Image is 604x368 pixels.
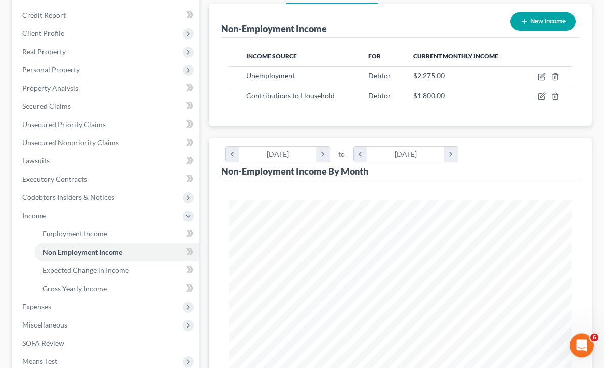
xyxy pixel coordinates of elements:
span: Current Monthly Income [413,53,498,60]
iframe: Intercom live chat [570,334,594,358]
span: Real Property [22,48,66,56]
span: Non Employment Income [42,248,122,257]
span: Property Analysis [22,84,78,93]
i: chevron_right [444,147,458,162]
span: Debtor [368,72,391,80]
div: [DATE] [367,147,444,162]
button: New Income [510,13,576,31]
span: Contributions to Household [246,92,335,100]
a: Unsecured Nonpriority Claims [14,134,199,152]
div: Non-Employment Income By Month [221,166,368,178]
i: chevron_right [316,147,330,162]
span: Unemployment [246,72,295,80]
span: Miscellaneous [22,321,67,330]
i: chevron_left [226,147,239,162]
a: SOFA Review [14,335,199,353]
a: Lawsuits [14,152,199,171]
span: Expected Change in Income [42,266,129,275]
span: Lawsuits [22,157,50,166]
span: Expenses [22,303,51,311]
span: 6 [590,334,598,342]
a: Unsecured Priority Claims [14,116,199,134]
div: [DATE] [239,147,316,162]
a: Gross Yearly Income [34,280,199,298]
span: Secured Claims [22,102,71,111]
span: Income Source [246,53,297,60]
span: Means Test [22,357,57,366]
span: Debtor [368,92,391,100]
i: chevron_left [354,147,367,162]
a: Non Employment Income [34,243,199,262]
a: Employment Income [34,225,199,243]
span: Income [22,212,46,220]
span: Executory Contracts [22,175,87,184]
a: Credit Report [14,7,199,25]
span: Unsecured Priority Claims [22,120,106,129]
span: Employment Income [42,230,107,238]
a: Expected Change in Income [34,262,199,280]
span: $2,275.00 [413,72,445,80]
a: Secured Claims [14,98,199,116]
span: Client Profile [22,29,64,38]
span: Codebtors Insiders & Notices [22,193,114,202]
span: Personal Property [22,66,80,74]
span: SOFA Review [22,339,64,348]
span: Gross Yearly Income [42,284,107,293]
a: Property Analysis [14,79,199,98]
span: to [338,150,345,160]
span: For [368,53,381,60]
span: Unsecured Nonpriority Claims [22,139,119,147]
div: Non-Employment Income [221,23,327,35]
a: Executory Contracts [14,171,199,189]
span: Credit Report [22,11,66,20]
span: $1,800.00 [413,92,445,100]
